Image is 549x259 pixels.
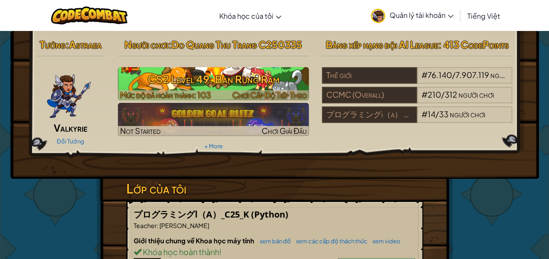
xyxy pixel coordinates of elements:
span: Tướng [40,38,66,51]
span: : 413 CodePoints [438,38,509,51]
span: Quản lý tài khoản [390,10,453,20]
img: ValkyriePose.png [46,67,92,119]
a: プログラミングⅰ（a） C25 K#14/33người chơi [322,115,513,125]
a: xem bản đồ [256,238,291,245]
a: Chơi Cấp Độ Tiếp Theo [118,67,309,100]
span: / [452,70,456,80]
span: Not Started [120,126,161,136]
div: Thế giới [322,67,417,84]
span: Giới thiệu chung về Khoa học máy tính [134,236,256,245]
span: 7.907.119 [456,70,489,80]
span: # [421,89,428,99]
a: Not StartedChơi Giải Đấu [118,103,309,136]
span: Teacher [134,222,157,229]
span: (Python) [251,208,288,220]
span: 210 [428,89,441,99]
span: 76.140 [428,70,452,80]
span: Người chơi [124,38,168,51]
span: Bảng xếp hạng đội AI League [326,38,438,51]
a: xem các cấp độ thách thức [292,238,367,245]
a: Tiếng Việt [463,4,504,27]
h3: CS2 Level 49: Bạn Rừng Rậm [118,69,309,89]
span: [PERSON_NAME] [159,222,209,229]
span: Chơi Giải Đấu [262,126,307,136]
span: 14 [428,109,435,119]
span: Do Quang Thu Trang C250335 [172,38,302,51]
span: 33 [439,109,449,119]
a: xem video [368,238,401,245]
span: 312 [445,89,457,99]
span: Valkyrie [54,122,87,134]
span: Khóa học của tôi [219,11,273,20]
a: CCMC (Overall)#210/312người chơi [322,95,513,105]
img: avatar [371,9,385,23]
img: CS2 Level 49: Bạn Rừng Rậm [118,67,309,100]
span: người chơi [459,89,494,99]
span: / [441,89,445,99]
span: Khóa học hoàn thành [142,247,219,257]
span: Tiếng Việt [467,11,500,20]
span: Mức độ đã hoàn thành: 103 [120,90,211,100]
img: Golden Goal [118,103,309,136]
span: Astraea [69,38,102,51]
span: Chơi Cấp Độ Tiếp Theo [232,90,307,100]
a: Thế giới#76.140/7.907.119người chơi [322,75,513,85]
a: Khóa học của tôi [215,4,286,27]
span: ! [219,247,221,257]
span: : [168,38,172,51]
span: người chơi [490,70,526,80]
span: / [435,109,439,119]
span: # [421,70,428,80]
img: CodeCombat logo [51,7,128,24]
h3: Lớp của tôi [126,179,423,198]
div: プログラミングⅰ（a） C25 K [322,106,417,123]
span: : [157,222,159,229]
span: # [421,109,428,119]
span: người chơi [450,109,485,119]
span: : [66,38,69,51]
a: + More [204,143,222,150]
a: Quản lý tài khoản [366,2,458,29]
a: Đổi Tướng [57,138,84,145]
div: CCMC (Overall) [322,87,417,103]
span: プログラミングⅠ（A）_C25_K [134,208,251,220]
